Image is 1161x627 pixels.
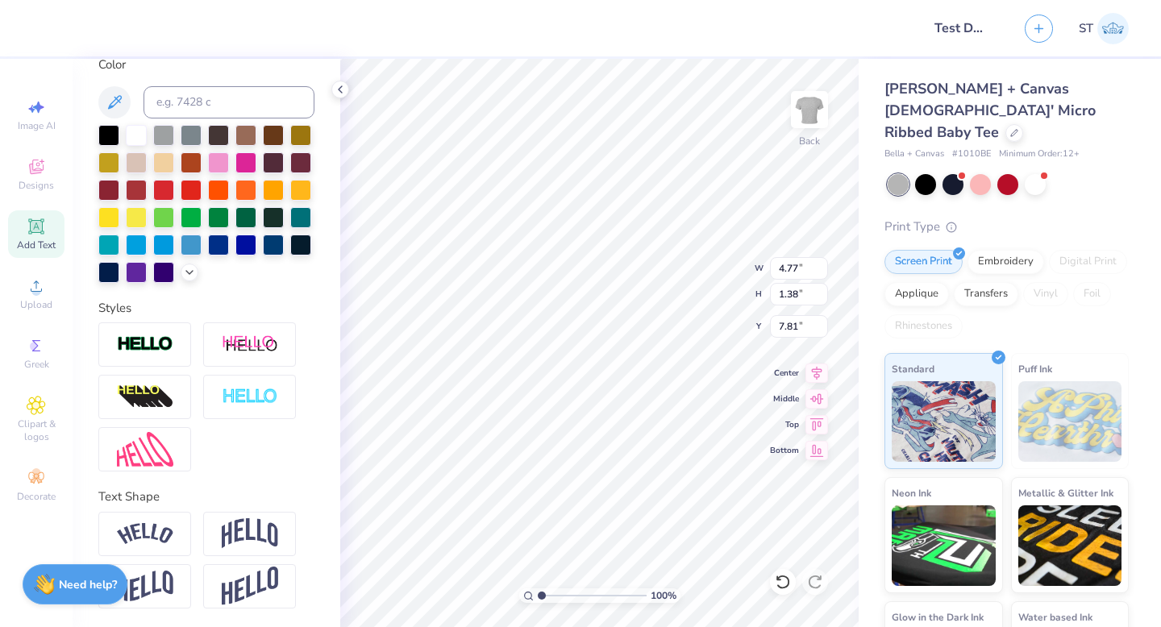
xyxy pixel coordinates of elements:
[117,432,173,467] img: Free Distort
[1049,250,1127,274] div: Digital Print
[1073,282,1111,306] div: Foil
[952,147,991,161] span: # 1010BE
[18,119,56,132] span: Image AI
[1079,19,1093,38] span: ST
[892,505,996,586] img: Neon Ink
[884,250,963,274] div: Screen Print
[8,417,64,443] span: Clipart & logos
[1079,13,1129,44] a: ST
[1018,505,1122,586] img: Metallic & Glitter Ink
[144,86,314,118] input: e.g. 7428 c
[1018,608,1092,625] span: Water based Ink
[884,147,944,161] span: Bella + Canvas
[1023,282,1068,306] div: Vinyl
[17,490,56,503] span: Decorate
[1018,484,1113,501] span: Metallic & Glitter Ink
[117,571,173,602] img: Flag
[954,282,1018,306] div: Transfers
[98,299,314,318] div: Styles
[770,445,799,456] span: Bottom
[799,134,820,148] div: Back
[892,608,984,625] span: Glow in the Dark Ink
[884,79,1096,142] span: [PERSON_NAME] + Canvas [DEMOGRAPHIC_DATA]' Micro Ribbed Baby Tee
[1018,381,1122,462] img: Puff Ink
[884,282,949,306] div: Applique
[20,298,52,311] span: Upload
[892,360,934,377] span: Standard
[651,588,676,603] span: 100 %
[770,367,799,379] span: Center
[892,484,931,501] span: Neon Ink
[1097,13,1129,44] img: Shreya Tewari
[222,518,278,549] img: Arch
[770,393,799,405] span: Middle
[793,93,826,126] img: Back
[17,239,56,251] span: Add Text
[19,179,54,192] span: Designs
[98,56,314,74] div: Color
[999,147,1080,161] span: Minimum Order: 12 +
[24,358,49,371] span: Greek
[967,250,1044,274] div: Embroidery
[922,12,1001,44] input: Untitled Design
[892,381,996,462] img: Standard
[117,384,173,410] img: 3d Illusion
[884,314,963,338] div: Rhinestones
[98,488,314,506] div: Text Shape
[222,388,278,406] img: Negative Space
[222,334,278,355] img: Shadow
[884,218,1129,236] div: Print Type
[117,523,173,545] img: Arc
[770,419,799,430] span: Top
[222,567,278,606] img: Rise
[59,577,117,592] strong: Need help?
[1018,360,1052,377] span: Puff Ink
[117,335,173,354] img: Stroke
